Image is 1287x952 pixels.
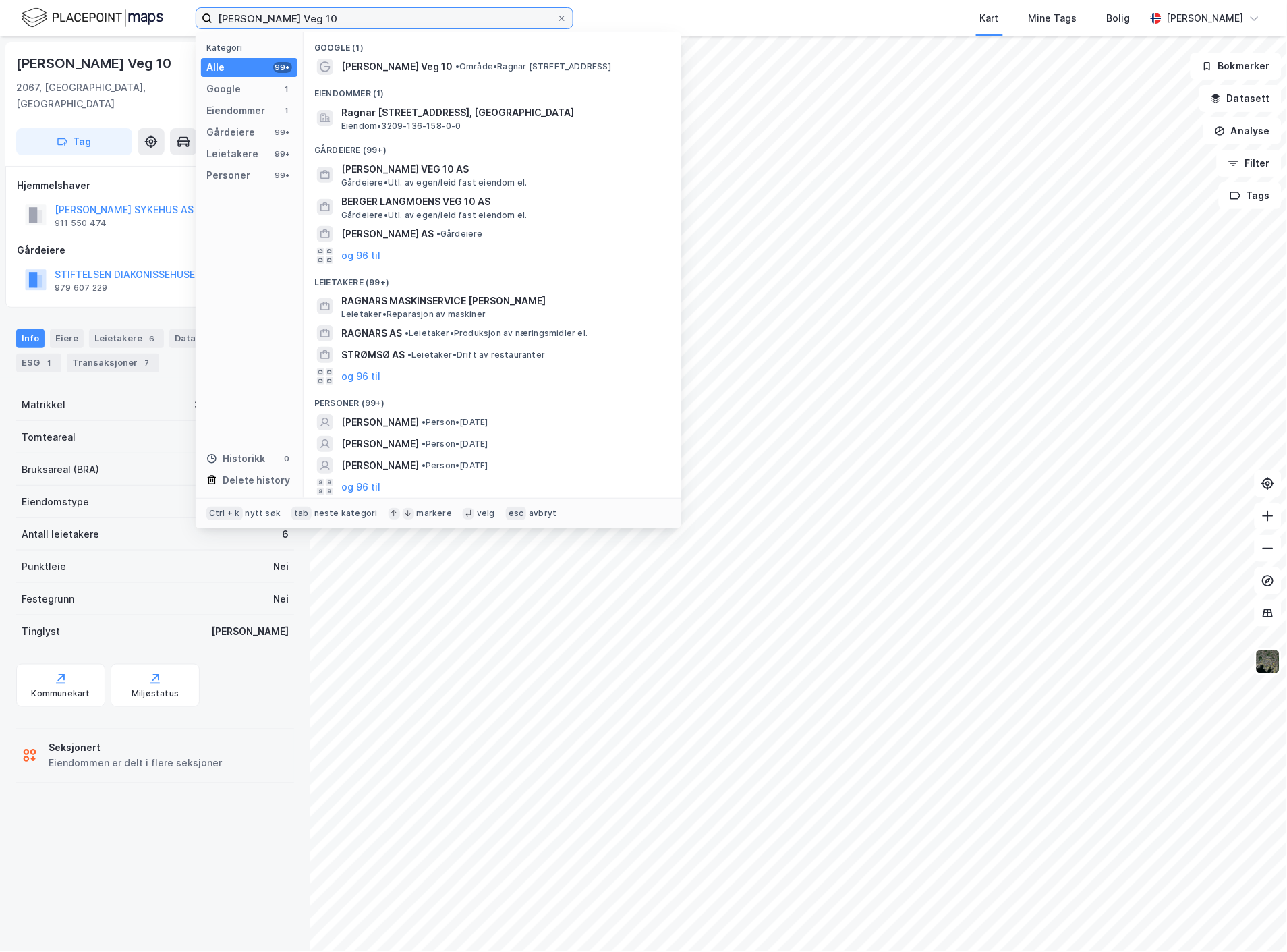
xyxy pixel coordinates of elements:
[341,210,527,221] span: Gårdeiere • Utl. av egen/leid fast eiendom el.
[273,591,289,607] div: Nei
[341,436,419,452] span: [PERSON_NAME]
[206,451,265,467] div: Historikk
[22,526,99,542] div: Antall leietakere
[89,329,164,348] div: Leietakere
[405,328,409,338] span: •
[273,559,289,575] div: Nei
[341,414,419,430] span: [PERSON_NAME]
[206,43,297,53] div: Kategori
[1255,649,1281,675] img: 9k=
[1203,117,1282,144] button: Analyse
[304,387,681,412] div: Personer (99+)
[206,81,241,97] div: Google
[22,623,60,640] div: Tinglyst
[980,10,999,26] div: Kart
[341,309,486,320] span: Leietaker • Reparasjon av maskiner
[194,397,289,413] div: 3209-136-158-0-0
[206,146,258,162] div: Leietakere
[206,167,250,184] div: Personer
[42,356,56,370] div: 1
[67,354,159,372] div: Transaksjoner
[16,354,61,372] div: ESG
[341,226,434,242] span: [PERSON_NAME] AS
[273,148,292,159] div: 99+
[206,59,225,76] div: Alle
[314,508,378,519] div: neste kategori
[169,329,236,348] div: Datasett
[422,460,426,470] span: •
[49,756,222,772] div: Eiendommen er delt i flere seksjoner
[436,229,440,239] span: •
[341,177,527,188] span: Gårdeiere • Utl. av egen/leid fast eiendom el.
[140,356,154,370] div: 7
[291,507,312,520] div: tab
[341,161,665,177] span: [PERSON_NAME] VEG 10 AS
[281,84,292,94] div: 1
[212,8,556,28] input: Søk på adresse, matrikkel, gårdeiere, leietakere eller personer
[422,439,488,449] span: Person • [DATE]
[16,329,45,348] div: Info
[1199,85,1282,112] button: Datasett
[341,59,453,75] span: [PERSON_NAME] Veg 10
[17,177,293,194] div: Hjemmelshaver
[22,461,99,478] div: Bruksareal (BRA)
[273,62,292,73] div: 99+
[206,507,243,520] div: Ctrl + k
[341,194,665,210] span: BERGER LANGMOENS VEG 10 AS
[506,507,527,520] div: esc
[477,508,495,519] div: velg
[407,349,545,360] span: Leietaker • Drift av restauranter
[1219,182,1282,209] button: Tags
[22,397,65,413] div: Matrikkel
[246,508,281,519] div: nytt søk
[304,78,681,102] div: Eiendommer (1)
[1220,887,1287,952] div: Kontrollprogram for chat
[529,508,556,519] div: avbryt
[422,439,426,449] span: •
[341,105,665,121] span: Ragnar [STREET_ADDRESS], [GEOGRAPHIC_DATA]
[1217,150,1282,177] button: Filter
[16,80,213,112] div: 2067, [GEOGRAPHIC_DATA], [GEOGRAPHIC_DATA]
[17,242,293,258] div: Gårdeiere
[145,332,159,345] div: 6
[16,53,174,74] div: [PERSON_NAME] Veg 10
[211,623,289,640] div: [PERSON_NAME]
[341,121,461,132] span: Eiendom • 3209-136-158-0-0
[55,218,107,229] div: 911 550 474
[281,105,292,116] div: 1
[341,325,402,341] span: RAGNARS AS
[341,248,380,264] button: og 96 til
[223,472,290,488] div: Delete history
[50,329,84,348] div: Eiere
[206,124,255,140] div: Gårdeiere
[455,61,459,72] span: •
[1191,53,1282,80] button: Bokmerker
[341,347,405,363] span: STRØMSØ AS
[273,127,292,138] div: 99+
[16,128,132,155] button: Tag
[341,457,419,474] span: [PERSON_NAME]
[1167,10,1244,26] div: [PERSON_NAME]
[417,508,452,519] div: markere
[341,479,380,495] button: og 96 til
[49,740,222,756] div: Seksjonert
[273,170,292,181] div: 99+
[304,267,681,291] div: Leietakere (99+)
[422,417,426,427] span: •
[281,453,292,464] div: 0
[282,526,289,542] div: 6
[1029,10,1077,26] div: Mine Tags
[422,460,488,471] span: Person • [DATE]
[455,61,611,72] span: Område • Ragnar [STREET_ADDRESS]
[22,559,66,575] div: Punktleie
[304,134,681,159] div: Gårdeiere (99+)
[1107,10,1131,26] div: Bolig
[31,688,90,699] div: Kommunekart
[132,688,179,699] div: Miljøstatus
[304,32,681,56] div: Google (1)
[206,103,265,119] div: Eiendommer
[341,368,380,385] button: og 96 til
[436,229,483,240] span: Gårdeiere
[55,283,107,293] div: 979 607 229
[22,494,89,510] div: Eiendomstype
